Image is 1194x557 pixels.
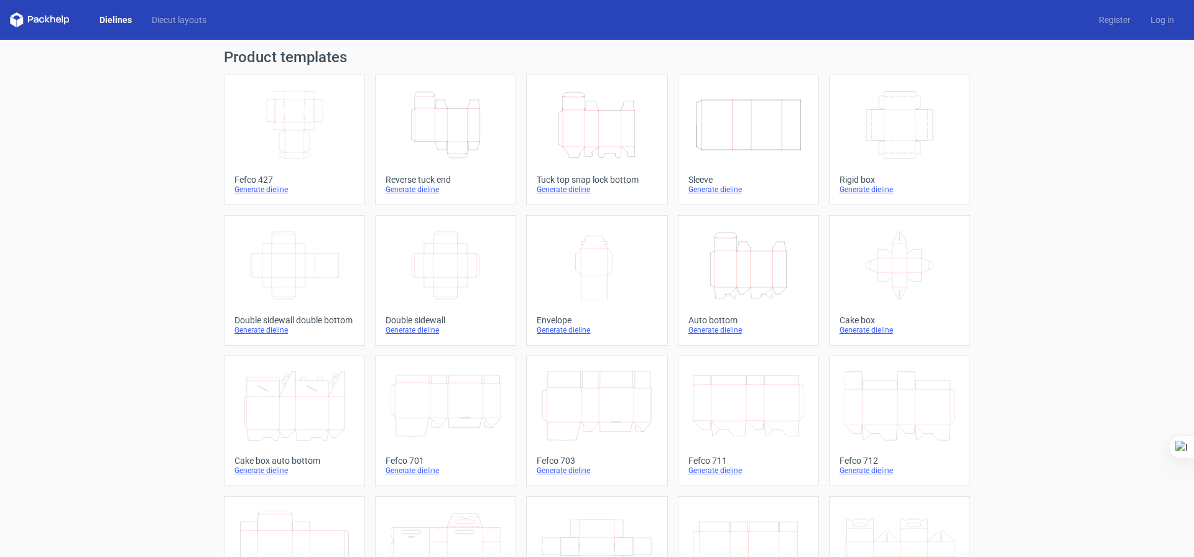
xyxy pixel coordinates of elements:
div: Generate dieline [840,325,960,335]
div: Sleeve [688,175,808,185]
a: Tuck top snap lock bottomGenerate dieline [526,75,667,205]
a: Fefco 427Generate dieline [224,75,365,205]
a: Log in [1141,14,1184,26]
div: Generate dieline [234,466,354,476]
div: Generate dieline [537,185,657,195]
div: Fefco 712 [840,456,960,466]
a: EnvelopeGenerate dieline [526,215,667,346]
div: Reverse tuck end [386,175,506,185]
div: Envelope [537,315,657,325]
a: Auto bottomGenerate dieline [678,215,819,346]
div: Fefco 427 [234,175,354,185]
div: Generate dieline [386,466,506,476]
div: Generate dieline [234,185,354,195]
div: Generate dieline [688,185,808,195]
a: Dielines [90,14,142,26]
a: Fefco 701Generate dieline [375,356,516,486]
div: Generate dieline [537,466,657,476]
a: SleeveGenerate dieline [678,75,819,205]
a: Double sidewallGenerate dieline [375,215,516,346]
div: Tuck top snap lock bottom [537,175,657,185]
div: Double sidewall double bottom [234,315,354,325]
a: Cake box auto bottomGenerate dieline [224,356,365,486]
div: Generate dieline [688,466,808,476]
a: Double sidewall double bottomGenerate dieline [224,215,365,346]
h1: Product templates [224,50,970,65]
div: Fefco 711 [688,456,808,466]
a: Diecut layouts [142,14,216,26]
a: Fefco 712Generate dieline [829,356,970,486]
div: Cake box auto bottom [234,456,354,466]
a: Cake boxGenerate dieline [829,215,970,346]
a: Register [1089,14,1141,26]
a: Rigid boxGenerate dieline [829,75,970,205]
div: Generate dieline [840,185,960,195]
div: Generate dieline [840,466,960,476]
div: Generate dieline [688,325,808,335]
div: Generate dieline [386,185,506,195]
div: Generate dieline [234,325,354,335]
div: Generate dieline [386,325,506,335]
a: Fefco 703Generate dieline [526,356,667,486]
div: Rigid box [840,175,960,185]
div: Fefco 701 [386,456,506,466]
div: Auto bottom [688,315,808,325]
div: Generate dieline [537,325,657,335]
div: Fefco 703 [537,456,657,466]
div: Cake box [840,315,960,325]
div: Double sidewall [386,315,506,325]
a: Fefco 711Generate dieline [678,356,819,486]
a: Reverse tuck endGenerate dieline [375,75,516,205]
